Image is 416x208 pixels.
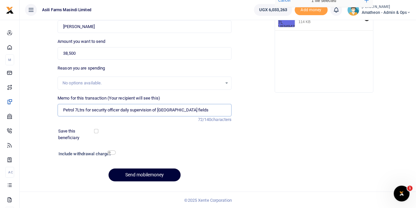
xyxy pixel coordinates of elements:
input: UGX [58,47,232,60]
span: Amatheon - Admin & Ops [362,10,411,15]
h6: Include withdrawal charges [59,151,113,157]
input: Loading name... [58,20,232,33]
label: Memo for this transaction (Your recipient will see this) [58,95,160,102]
div: No options available. [62,80,222,86]
a: profile-user [PERSON_NAME] Amatheon - Admin & Ops [347,4,411,16]
small: [PERSON_NAME] [362,4,411,10]
label: Save this beneficiary [58,128,95,141]
li: Wallet ballance [251,4,294,16]
li: M [5,54,14,65]
iframe: Intercom live chat [394,186,409,201]
a: logo-small logo-large logo-large [6,7,14,12]
span: Add money [295,5,328,15]
span: UGX 6,033,263 [259,7,287,13]
li: Ac [5,167,14,178]
button: Send mobilemoney [109,168,181,181]
input: Enter extra information [58,104,232,116]
label: Reason you are spending [58,65,105,72]
span: 72/140 [198,117,211,122]
label: Amount you want to send [58,38,105,45]
li: Toup your wallet [295,5,328,15]
img: logo-small [6,6,14,14]
img: profile-user [347,4,359,16]
div: 114 KB [299,19,311,24]
span: 1 [407,186,412,191]
a: UGX 6,033,263 [254,4,292,16]
a: Add money [295,7,328,12]
span: characters [211,117,232,122]
span: Asili Farms Masindi Limited [39,7,94,13]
